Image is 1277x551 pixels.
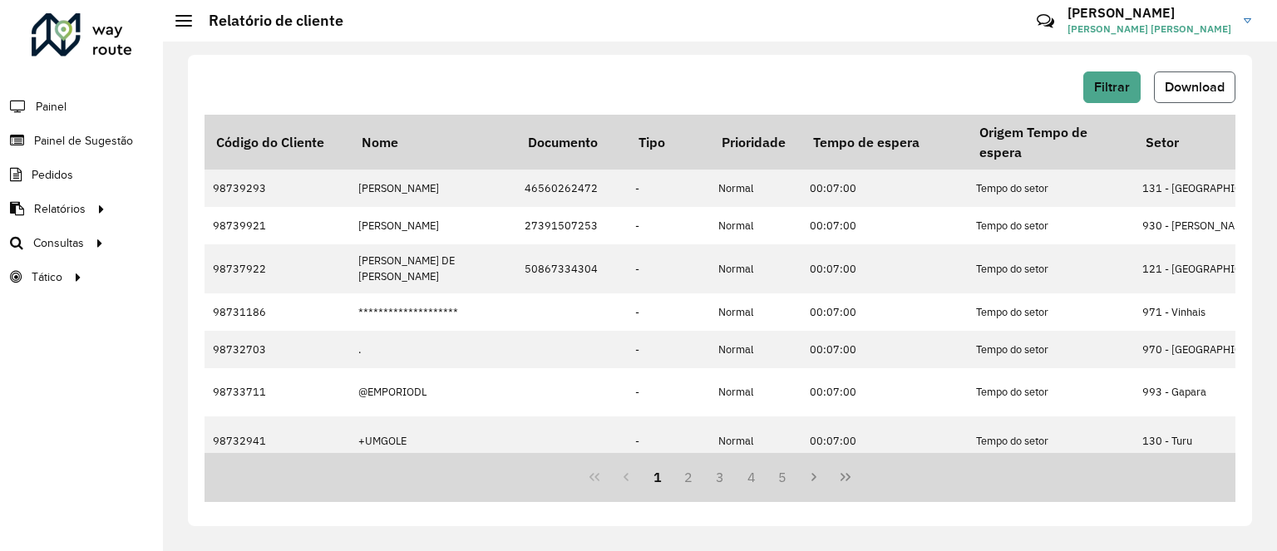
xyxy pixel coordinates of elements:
[801,170,968,207] td: 00:07:00
[350,244,516,293] td: [PERSON_NAME] DE [PERSON_NAME]
[767,461,799,493] button: 5
[627,170,710,207] td: -
[34,200,86,218] span: Relatórios
[627,416,710,465] td: -
[968,368,1134,416] td: Tempo do setor
[710,207,801,244] td: Normal
[673,461,704,493] button: 2
[801,115,968,170] th: Tempo de espera
[801,416,968,465] td: 00:07:00
[704,461,736,493] button: 3
[642,461,673,493] button: 1
[34,132,133,150] span: Painel de Sugestão
[205,416,350,465] td: 98732941
[710,331,801,368] td: Normal
[968,207,1134,244] td: Tempo do setor
[710,293,801,331] td: Normal
[968,170,1134,207] td: Tempo do setor
[205,170,350,207] td: 98739293
[710,368,801,416] td: Normal
[350,170,516,207] td: [PERSON_NAME]
[801,207,968,244] td: 00:07:00
[36,98,67,116] span: Painel
[801,244,968,293] td: 00:07:00
[516,244,627,293] td: 50867334304
[968,115,1134,170] th: Origem Tempo de espera
[32,166,73,184] span: Pedidos
[516,115,627,170] th: Documento
[801,368,968,416] td: 00:07:00
[1028,3,1063,39] a: Contato Rápido
[710,170,801,207] td: Normal
[627,293,710,331] td: -
[205,244,350,293] td: 98737922
[205,115,350,170] th: Código do Cliente
[33,234,84,252] span: Consultas
[516,170,627,207] td: 46560262472
[968,293,1134,331] td: Tempo do setor
[830,461,861,493] button: Last Page
[968,416,1134,465] td: Tempo do setor
[627,244,710,293] td: -
[205,293,350,331] td: 98731186
[350,331,516,368] td: .
[627,331,710,368] td: -
[205,368,350,416] td: 98733711
[710,244,801,293] td: Normal
[350,368,516,416] td: @EMPORIODL
[710,416,801,465] td: Normal
[350,115,516,170] th: Nome
[32,268,62,286] span: Tático
[1154,71,1235,103] button: Download
[798,461,830,493] button: Next Page
[350,207,516,244] td: [PERSON_NAME]
[1094,80,1130,94] span: Filtrar
[516,207,627,244] td: 27391507253
[192,12,343,30] h2: Relatório de cliente
[1067,5,1231,21] h3: [PERSON_NAME]
[627,368,710,416] td: -
[1165,80,1225,94] span: Download
[627,115,710,170] th: Tipo
[736,461,767,493] button: 4
[627,207,710,244] td: -
[205,207,350,244] td: 98739921
[350,416,516,465] td: +UMGOLE
[205,331,350,368] td: 98732703
[1083,71,1141,103] button: Filtrar
[968,331,1134,368] td: Tempo do setor
[1067,22,1231,37] span: [PERSON_NAME] [PERSON_NAME]
[710,115,801,170] th: Prioridade
[801,293,968,331] td: 00:07:00
[968,244,1134,293] td: Tempo do setor
[801,331,968,368] td: 00:07:00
